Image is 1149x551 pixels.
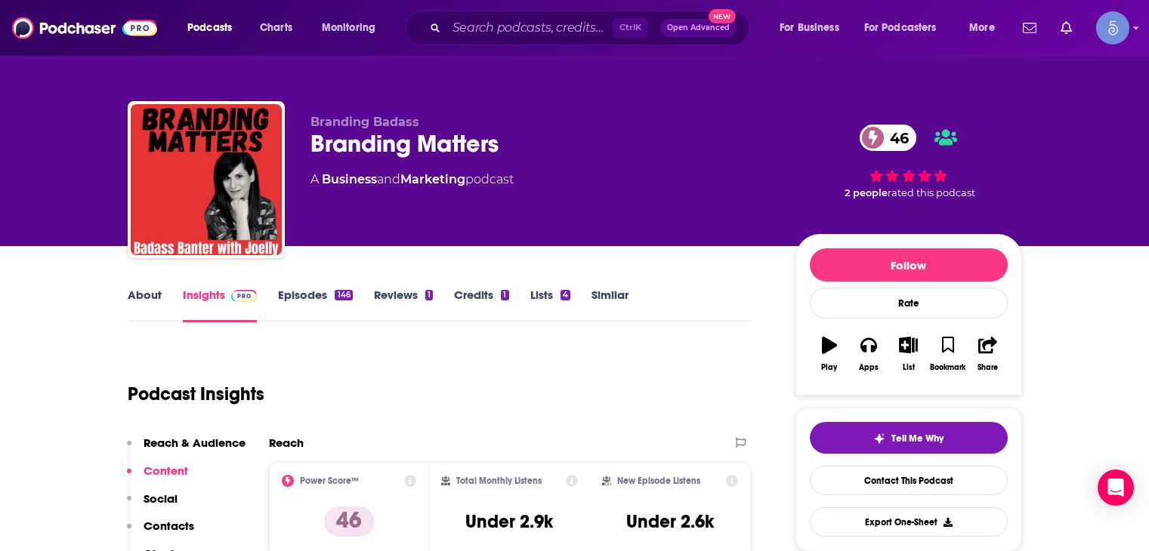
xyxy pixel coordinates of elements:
a: Show notifications dropdown [1017,15,1042,41]
p: Social [144,491,178,506]
div: Rate [810,288,1008,319]
a: Contact This Podcast [810,466,1008,495]
button: open menu [854,16,959,40]
span: and [377,172,400,186]
button: Export One-Sheet [810,507,1008,537]
h2: Reach [269,436,304,450]
a: Lists4 [530,288,570,322]
a: Business [322,172,377,186]
img: Branding Matters [131,104,282,255]
div: A podcast [310,171,514,189]
span: 2 people [845,187,888,199]
span: Open Advanced [667,24,730,32]
p: 46 [324,506,374,537]
a: Charts [250,16,301,40]
img: User Profile [1096,11,1129,45]
button: Share [968,327,1007,381]
p: Content [144,463,188,478]
button: Contacts [127,519,194,546]
button: Show profile menu [1096,11,1129,45]
span: rated this podcast [888,187,975,199]
span: For Podcasters [864,17,937,38]
span: New [709,9,736,23]
img: Podchaser Pro [231,290,258,302]
button: Bookmark [928,327,968,381]
h1: Podcast Insights [128,383,264,405]
button: open menu [177,16,252,40]
button: List [888,327,928,381]
a: Episodes146 [278,288,352,322]
p: Contacts [144,519,194,533]
span: Branding Badass [310,115,419,129]
h2: Total Monthly Listens [456,476,542,486]
img: tell me why sparkle [873,432,885,445]
div: Share [978,363,998,372]
button: tell me why sparkleTell Me Why [810,422,1008,454]
p: Reach & Audience [144,436,246,450]
div: 146 [335,290,352,300]
h2: New Episode Listens [617,476,700,486]
div: 1 [425,290,433,300]
div: Bookmark [930,363,965,372]
a: Credits1 [454,288,508,322]
h3: Under 2.6k [626,510,714,533]
div: Open Intercom Messenger [1098,469,1134,506]
div: Play [821,363,837,372]
span: Podcasts [187,17,232,38]
div: List [903,363,915,372]
div: Apps [859,363,879,372]
span: Monitoring [322,17,375,38]
h2: Power Score™ [300,476,359,486]
span: 46 [875,125,916,151]
button: Apps [849,327,888,381]
a: About [128,288,162,322]
span: For Business [780,17,839,38]
button: Play [810,327,849,381]
button: Social [127,491,178,519]
button: open menu [311,16,395,40]
button: Open AdvancedNew [660,19,737,37]
div: Search podcasts, credits, & more... [419,11,764,45]
span: Ctrl K [613,18,648,38]
a: Marketing [400,172,465,186]
div: 1 [501,290,508,300]
a: InsightsPodchaser Pro [183,288,258,322]
div: 46 2 peoplerated this podcast [795,115,1022,208]
button: Reach & Audience [127,436,246,463]
span: Tell Me Why [891,432,944,445]
a: Show notifications dropdown [1055,15,1078,41]
input: Search podcasts, credits, & more... [446,16,613,40]
button: open menu [769,16,858,40]
button: open menu [959,16,1014,40]
a: 46 [860,125,916,151]
span: Logged in as Spiral5-G1 [1096,11,1129,45]
a: Reviews1 [374,288,433,322]
h3: Under 2.9k [465,510,553,533]
a: Similar [591,288,629,322]
span: Charts [260,17,292,38]
div: 4 [561,290,570,300]
button: Content [127,463,188,491]
img: Podchaser - Follow, Share and Rate Podcasts [12,14,157,42]
button: Follow [810,248,1008,282]
span: More [969,17,995,38]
